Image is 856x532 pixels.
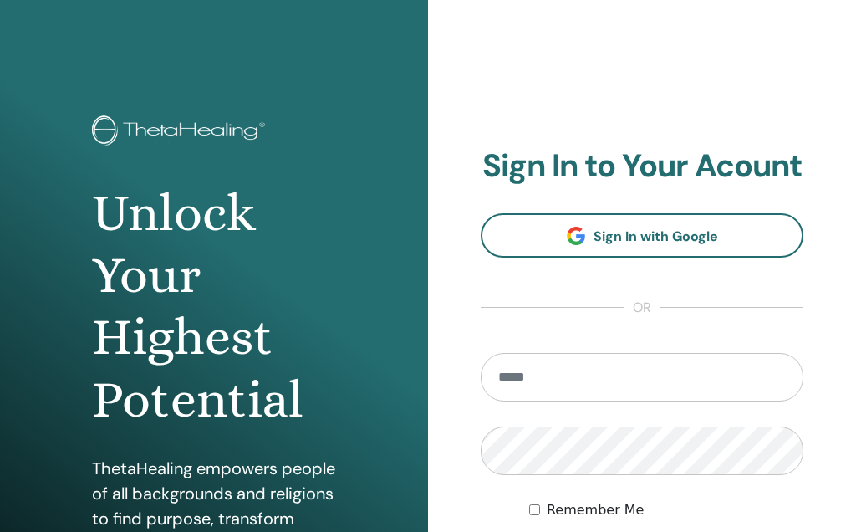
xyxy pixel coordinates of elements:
h2: Sign In to Your Acount [481,147,803,186]
span: Sign In with Google [594,228,718,245]
label: Remember Me [547,500,645,520]
div: Keep me authenticated indefinitely or until I manually logout [529,500,803,520]
h1: Unlock Your Highest Potential [92,182,335,432]
a: Sign In with Google [481,213,803,258]
span: or [624,298,660,318]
